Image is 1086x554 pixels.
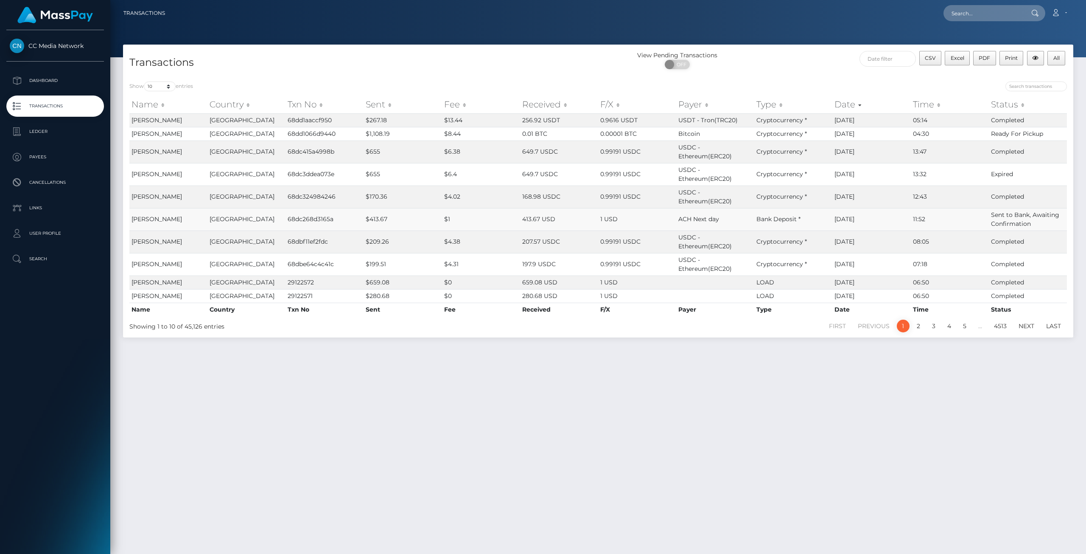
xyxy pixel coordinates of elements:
td: $280.68 [364,289,442,303]
td: Cryptocurrency * [754,127,832,141]
a: Search [6,248,104,270]
td: Cryptocurrency * [754,113,832,127]
td: 649.7 USDC [520,141,598,163]
td: Cryptocurrency * [754,186,832,208]
td: $0 [442,276,520,289]
td: $4.02 [442,186,520,208]
label: Show entries [129,82,193,91]
td: [GEOGRAPHIC_DATA] [207,186,285,208]
th: Txn No [285,303,364,316]
a: Ledger [6,121,104,142]
p: Ledger [10,125,101,138]
td: [DATE] [832,186,910,208]
td: $413.67 [364,208,442,231]
td: $13.44 [442,113,520,127]
td: [DATE] [832,208,910,231]
td: 05:14 [911,113,989,127]
span: [PERSON_NAME] [132,193,182,200]
p: Cancellations [10,176,101,189]
td: 06:50 [911,276,989,289]
th: F/X [598,303,676,316]
td: Cryptocurrency * [754,141,832,163]
div: Showing 1 to 10 of 45,126 entries [129,319,512,331]
span: All [1053,55,1060,61]
td: Completed [989,253,1067,276]
td: 1 USD [598,289,676,303]
select: Showentries [144,82,176,91]
td: [DATE] [832,141,910,163]
span: [PERSON_NAME] [132,116,182,124]
th: Payer [676,303,754,316]
th: Name [129,303,207,316]
div: View Pending Transactions [598,51,756,60]
th: Received [520,303,598,316]
span: [PERSON_NAME] [132,215,182,223]
th: F/X: activate to sort column ascending [598,96,676,113]
th: Status [989,303,1067,316]
td: 649.7 USDC [520,163,598,186]
td: [DATE] [832,113,910,127]
a: 1 [897,320,910,332]
td: 68dc324984246 [285,186,364,208]
td: 12:43 [911,186,989,208]
td: $170.36 [364,186,442,208]
th: Received: activate to sort column ascending [520,96,598,113]
td: 68dd1aaccf950 [285,113,364,127]
span: [PERSON_NAME] [132,260,182,268]
td: Cryptocurrency * [754,253,832,276]
span: USDC - Ethereum(ERC20) [678,166,732,183]
th: Date [832,303,910,316]
td: [GEOGRAPHIC_DATA] [207,253,285,276]
th: Date: activate to sort column ascending [832,96,910,113]
a: 5 [958,320,971,332]
td: [GEOGRAPHIC_DATA] [207,276,285,289]
input: Search transactions [1005,82,1067,91]
th: Fee [442,303,520,316]
span: Excel [951,55,964,61]
td: 29122571 [285,289,364,303]
td: $4.31 [442,253,520,276]
span: USDC - Ethereum(ERC20) [678,233,732,250]
th: Txn No: activate to sort column ascending [285,96,364,113]
button: All [1047,51,1065,65]
th: Status: activate to sort column ascending [989,96,1067,113]
td: 08:05 [911,231,989,253]
input: Search... [943,5,1023,21]
td: [GEOGRAPHIC_DATA] [207,208,285,231]
th: Type [754,303,832,316]
th: Sent [364,303,442,316]
td: $655 [364,163,442,186]
span: USDC - Ethereum(ERC20) [678,188,732,205]
td: 1 USD [598,208,676,231]
td: $209.26 [364,231,442,253]
a: Transactions [6,96,104,117]
p: Transactions [10,100,101,112]
td: Ready For Pickup [989,127,1067,141]
button: PDF [973,51,996,65]
td: $1,108.19 [364,127,442,141]
h4: Transactions [129,55,592,70]
td: [DATE] [832,231,910,253]
td: Completed [989,231,1067,253]
th: Payer: activate to sort column ascending [676,96,754,113]
th: Type: activate to sort column ascending [754,96,832,113]
span: [PERSON_NAME] [132,148,182,155]
td: 0.99191 USDC [598,253,676,276]
span: [PERSON_NAME] [132,292,182,300]
td: Completed [989,113,1067,127]
td: 0.99191 USDC [598,186,676,208]
td: Sent to Bank, Awaiting Confirmation [989,208,1067,231]
th: Time [911,303,989,316]
span: ACH Next day [678,215,719,223]
img: MassPay Logo [17,7,93,23]
th: Time: activate to sort column ascending [911,96,989,113]
td: 0.99191 USDC [598,141,676,163]
td: [DATE] [832,276,910,289]
span: USDC - Ethereum(ERC20) [678,143,732,160]
span: CC Media Network [6,42,104,50]
td: [GEOGRAPHIC_DATA] [207,113,285,127]
td: 1 USD [598,276,676,289]
td: 0.99191 USDC [598,163,676,186]
th: Country [207,303,285,316]
td: 0.01 BTC [520,127,598,141]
